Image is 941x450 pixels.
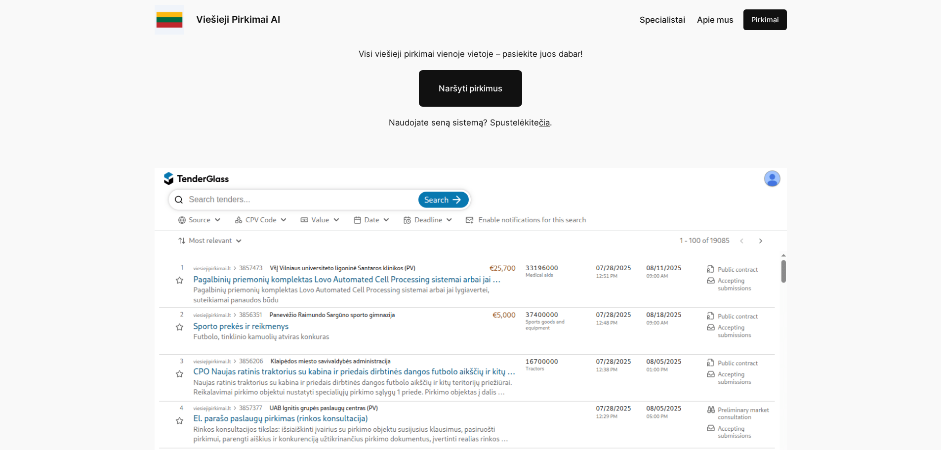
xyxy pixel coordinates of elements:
[331,47,610,60] p: Visi viešieji pirkimai vienoje vietoje – pasiekite juos dabar!
[697,13,734,26] a: Apie mus
[640,13,734,26] nav: Navigation
[318,116,624,129] p: Naudojate seną sistemą? Spustelėkite .
[640,15,685,25] span: Specialistai
[697,15,734,25] span: Apie mus
[640,13,685,26] a: Specialistai
[539,118,550,127] a: čia
[743,9,787,30] a: Pirkimai
[419,70,522,107] a: Naršyti pirkimus
[196,13,280,25] a: Viešieji Pirkimai AI
[155,5,184,35] img: Viešieji pirkimai logo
